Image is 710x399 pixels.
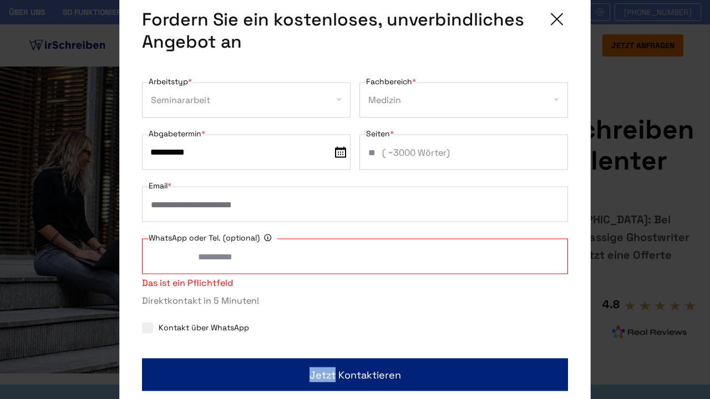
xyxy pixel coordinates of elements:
span: Jetzt kontaktieren [310,367,401,382]
img: date [335,147,346,158]
div: Medizin [368,91,401,109]
label: Seiten [366,127,394,140]
input: date [142,135,351,170]
span: Das ist ein Pflichtfeld [142,277,233,289]
button: Jetzt kontaktieren [142,359,568,391]
label: Kontakt über WhatsApp [142,323,249,332]
label: Fachbereich [366,75,416,88]
label: Email [149,179,171,192]
label: Abgabetermin [149,127,205,140]
label: Arbeitstyp [149,75,192,88]
div: Seminararbeit [151,91,210,109]
span: Fordern Sie ein kostenloses, unverbindliches Angebot an [142,8,537,53]
label: WhatsApp oder Tel. (optional) [149,231,277,244]
div: Direktkontakt in 5 Minuten! [142,292,568,310]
